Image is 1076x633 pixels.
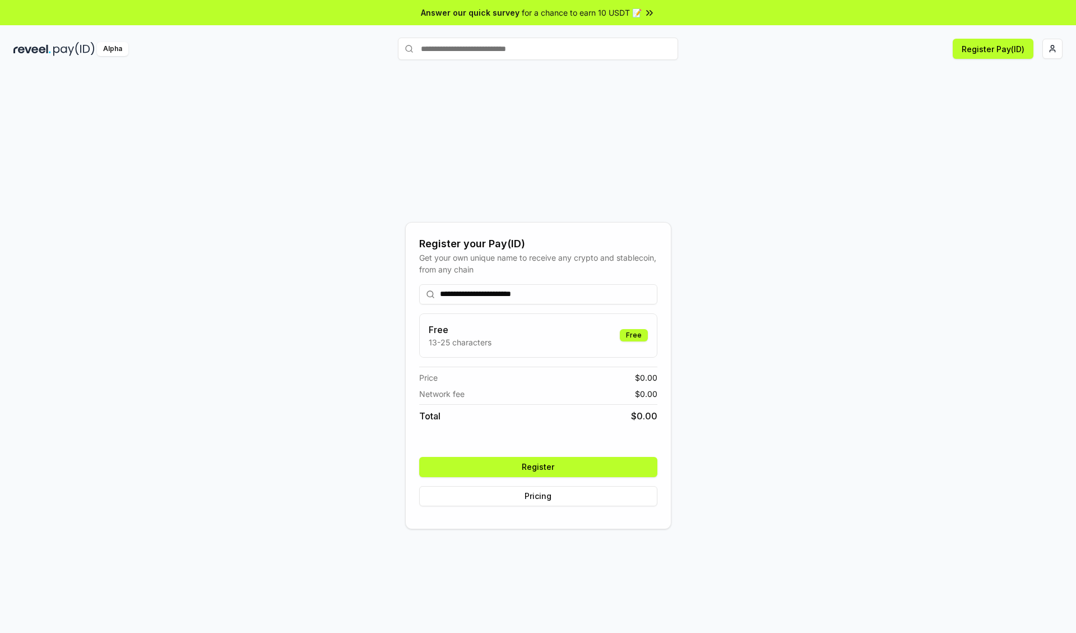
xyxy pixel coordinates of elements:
[522,7,642,19] span: for a chance to earn 10 USDT 📝
[97,42,128,56] div: Alpha
[419,409,440,423] span: Total
[631,409,657,423] span: $ 0.00
[419,457,657,477] button: Register
[53,42,95,56] img: pay_id
[419,252,657,275] div: Get your own unique name to receive any crypto and stablecoin, from any chain
[635,372,657,384] span: $ 0.00
[419,236,657,252] div: Register your Pay(ID)
[419,372,438,384] span: Price
[620,329,648,341] div: Free
[953,39,1033,59] button: Register Pay(ID)
[13,42,51,56] img: reveel_dark
[419,486,657,506] button: Pricing
[429,336,491,348] p: 13-25 characters
[419,388,465,400] span: Network fee
[635,388,657,400] span: $ 0.00
[421,7,520,19] span: Answer our quick survey
[429,323,491,336] h3: Free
